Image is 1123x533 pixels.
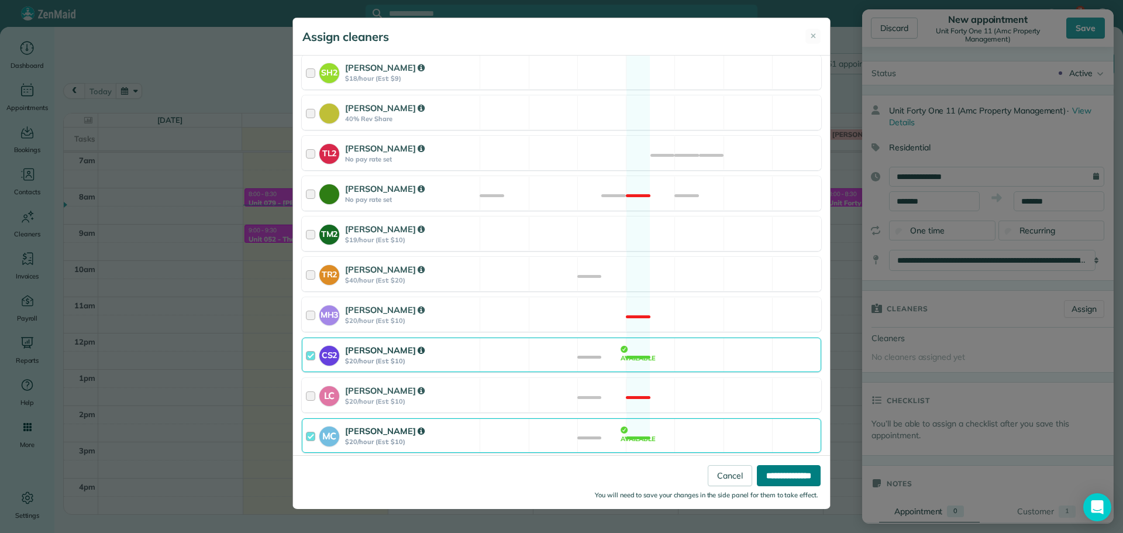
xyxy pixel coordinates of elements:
[345,317,476,325] strong: $20/hour (Est: $10)
[345,357,476,365] strong: $20/hour (Est: $10)
[345,304,425,315] strong: [PERSON_NAME]
[345,195,476,204] strong: No pay rate set
[345,397,476,405] strong: $20/hour (Est: $10)
[810,30,817,42] span: ✕
[345,183,425,194] strong: [PERSON_NAME]
[345,264,425,275] strong: [PERSON_NAME]
[345,223,425,235] strong: [PERSON_NAME]
[319,63,339,79] strong: SH2
[345,74,476,82] strong: $18/hour (Est: $9)
[319,346,339,362] strong: CS2
[345,143,425,154] strong: [PERSON_NAME]
[345,438,476,446] strong: $20/hour (Est: $10)
[345,115,476,123] strong: 40% Rev Share
[319,386,339,403] strong: LC
[708,465,752,486] a: Cancel
[345,345,425,356] strong: [PERSON_NAME]
[345,236,476,244] strong: $19/hour (Est: $10)
[345,102,425,114] strong: [PERSON_NAME]
[302,29,389,45] h5: Assign cleaners
[319,144,339,160] strong: TL2
[319,305,339,321] strong: MH3
[345,62,425,73] strong: [PERSON_NAME]
[345,425,425,436] strong: [PERSON_NAME]
[595,491,818,499] small: You will need to save your changes in the side panel for them to take effect.
[345,385,425,396] strong: [PERSON_NAME]
[345,276,476,284] strong: $40/hour (Est: $20)
[345,155,476,163] strong: No pay rate set
[1083,493,1111,521] div: Open Intercom Messenger
[319,427,339,443] strong: MC
[319,225,339,240] strong: TM2
[319,265,339,281] strong: TR2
